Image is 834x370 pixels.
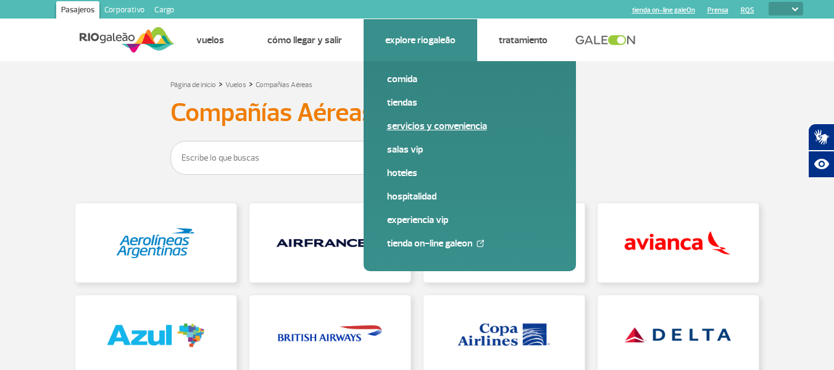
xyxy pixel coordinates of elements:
[225,80,246,90] a: Vuelos
[385,34,456,46] a: Explore RIOgaleão
[170,141,457,175] input: Escribe lo que buscas
[387,72,553,86] a: Comida
[387,96,553,109] a: Tiendas
[219,77,223,91] a: >
[808,151,834,178] button: Abrir recursos assistivos.
[477,240,484,247] img: External Link Icon
[387,213,553,227] a: Experiencia VIP
[170,98,664,128] h3: Compañías Aéreas
[149,1,179,21] a: Cargo
[499,34,548,46] a: Tratamiento
[56,1,99,21] a: Pasajeros
[170,80,216,90] a: Página de inicio
[267,34,342,46] a: Cómo llegar y salir
[808,124,834,178] div: Plugin de acessibilidade da Hand Talk.
[196,34,224,46] a: Vuelos
[256,80,312,90] a: Compañías Aéreas
[99,1,149,21] a: Corporativo
[387,143,553,156] a: Salas VIP
[741,6,754,14] a: RQS
[808,124,834,151] button: Abrir tradutor de língua de sinais.
[387,237,553,250] a: tienda on-line galeOn
[387,119,553,133] a: Servicios y Conveniencia
[387,190,553,203] a: Hospitalidad
[632,6,695,14] a: tienda on-line galeOn
[249,77,253,91] a: >
[387,166,553,180] a: Hoteles
[707,6,728,14] a: Prensa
